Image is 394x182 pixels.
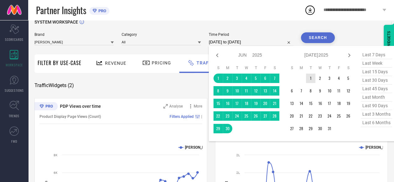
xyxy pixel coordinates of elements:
td: Sat Jun 21 2025 [270,99,279,108]
span: Brand [34,32,114,37]
span: SYSTEM WORKSPACE [34,19,78,25]
th: Thursday [325,65,334,70]
td: Mon Jun 02 2025 [223,74,232,83]
td: Mon Jun 09 2025 [223,86,232,96]
td: Sun Jul 20 2025 [287,111,297,121]
td: Sat Jun 14 2025 [270,86,279,96]
span: Filters Applied [170,114,194,119]
th: Friday [260,65,270,70]
td: Thu Jun 12 2025 [251,86,260,96]
td: Tue Jun 03 2025 [232,74,242,83]
span: WORKSPACE [6,63,23,67]
span: Time Period [209,32,293,37]
td: Tue Jun 10 2025 [232,86,242,96]
th: Wednesday [315,65,325,70]
td: Wed Jun 25 2025 [242,111,251,121]
div: Previous month [213,52,221,59]
td: Mon Jun 23 2025 [223,111,232,121]
td: Tue Jul 29 2025 [306,124,315,133]
td: Sun Jun 15 2025 [213,99,223,108]
span: last 3 months [361,110,392,119]
td: Fri Jul 11 2025 [334,86,344,96]
th: Tuesday [306,65,315,70]
span: last 7 days [361,51,392,59]
span: More [194,104,202,108]
span: SUGGESTIONS [5,88,24,93]
text: [PERSON_NAME] [185,145,213,150]
text: 2L [236,171,240,174]
span: FWD [11,139,17,144]
text: 6K [54,171,58,174]
div: Next month [345,52,353,59]
span: | [201,114,202,119]
svg: Zoom [163,104,168,108]
td: Wed Jul 16 2025 [315,99,325,108]
td: Wed Jun 18 2025 [242,99,251,108]
td: Tue Jul 22 2025 [306,111,315,121]
div: Premium [34,102,58,112]
td: Fri Jun 06 2025 [260,74,270,83]
th: Sunday [287,65,297,70]
span: last 90 days [361,102,392,110]
td: Wed Jun 11 2025 [242,86,251,96]
td: Mon Jul 28 2025 [297,124,306,133]
th: Saturday [270,65,279,70]
td: Sun Jul 06 2025 [287,86,297,96]
span: last 45 days [361,85,392,93]
td: Thu Jun 05 2025 [251,74,260,83]
span: SCORECARDS [5,37,24,42]
td: Tue Jul 15 2025 [306,99,315,108]
span: Pricing [152,60,171,65]
td: Thu Jul 24 2025 [325,111,334,121]
td: Mon Jul 21 2025 [297,111,306,121]
td: Wed Jul 02 2025 [315,74,325,83]
span: Traffic [197,60,216,65]
th: Thursday [251,65,260,70]
text: 8K [54,153,58,157]
span: TRENDS [9,113,19,118]
td: Thu Jul 17 2025 [325,99,334,108]
td: Sat Jul 26 2025 [344,111,353,121]
td: Fri Jun 13 2025 [260,86,270,96]
td: Mon Jun 30 2025 [223,124,232,133]
td: Sun Jun 01 2025 [213,74,223,83]
span: last month [361,93,392,102]
td: Fri Jul 04 2025 [334,74,344,83]
td: Fri Jun 20 2025 [260,99,270,108]
td: Sat Jul 05 2025 [344,74,353,83]
span: last week [361,59,392,68]
td: Thu Jun 19 2025 [251,99,260,108]
td: Sun Jul 13 2025 [287,99,297,108]
td: Sat Jul 12 2025 [344,86,353,96]
div: Open download list [304,4,316,16]
th: Wednesday [242,65,251,70]
td: Mon Jul 07 2025 [297,86,306,96]
td: Sun Jul 27 2025 [287,124,297,133]
span: Analyse [169,104,183,108]
td: Wed Jul 09 2025 [315,86,325,96]
td: Sun Jun 22 2025 [213,111,223,121]
td: Tue Jun 17 2025 [232,99,242,108]
td: Mon Jun 16 2025 [223,99,232,108]
span: last 15 days [361,68,392,76]
span: last 30 days [361,76,392,85]
td: Thu Jul 31 2025 [325,124,334,133]
span: Traffic Widgets ( 2 ) [34,82,74,89]
td: Wed Jun 04 2025 [242,74,251,83]
span: Revenue [105,61,126,66]
th: Tuesday [232,65,242,70]
td: Sat Jul 19 2025 [344,99,353,108]
td: Sun Jun 08 2025 [213,86,223,96]
text: [PERSON_NAME] [365,145,394,150]
span: Filter By Use-Case [38,59,81,67]
th: Sunday [213,65,223,70]
text: 2L [236,153,240,157]
td: Thu Jul 03 2025 [325,74,334,83]
span: PRO [97,8,106,13]
td: Sat Jun 07 2025 [270,74,279,83]
span: Partner Insights [36,4,86,17]
span: Category [122,32,201,37]
th: Saturday [344,65,353,70]
td: Sat Jun 28 2025 [270,111,279,121]
td: Thu Jun 26 2025 [251,111,260,121]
